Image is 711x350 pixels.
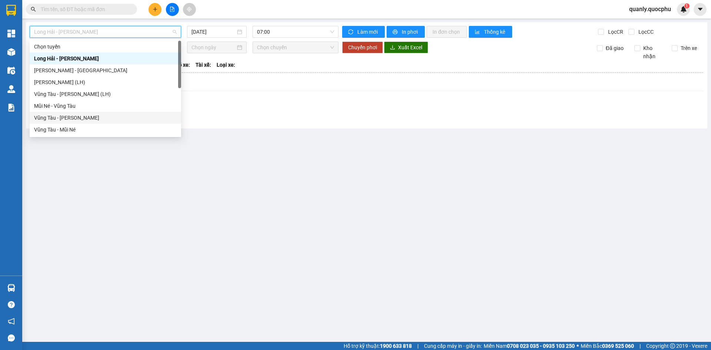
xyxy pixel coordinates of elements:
[34,78,177,86] div: [PERSON_NAME] (LH)
[34,114,177,122] div: Vũng Tàu - [PERSON_NAME]
[34,26,177,37] span: Long Hải - Phan Rí
[484,28,506,36] span: Thống kê
[191,28,236,36] input: 13/08/2025
[148,3,161,16] button: plus
[387,26,425,38] button: printerIn phơi
[34,43,177,51] div: Chọn tuyến
[344,342,412,350] span: Hỗ trợ kỹ thuật:
[196,61,211,69] span: Tài xế:
[8,318,15,325] span: notification
[678,44,700,52] span: Trên xe
[342,41,383,53] button: Chuyển phơi
[348,29,354,35] span: sync
[257,42,334,53] span: Chọn chuyến
[427,26,467,38] button: In đơn chọn
[581,342,634,350] span: Miền Bắc
[34,66,177,74] div: [PERSON_NAME] - [GEOGRAPHIC_DATA]
[685,3,688,9] span: 1
[30,41,181,53] div: Chọn tuyến
[635,28,655,36] span: Lọc CC
[357,28,379,36] span: Làm mới
[176,61,190,69] span: Số xe:
[7,284,15,292] img: warehouse-icon
[7,104,15,111] img: solution-icon
[680,6,687,13] img: icon-new-feature
[217,61,235,69] span: Loại xe:
[577,344,579,347] span: ⚪️
[605,28,624,36] span: Lọc CR
[183,3,196,16] button: aim
[417,342,418,350] span: |
[30,64,181,76] div: Phan Rí - Long Hải
[191,43,236,51] input: Chọn ngày
[34,126,177,134] div: Vũng Tàu - Mũi Né
[694,3,707,16] button: caret-down
[30,88,181,100] div: Vũng Tàu - Phan Thiết (LH)
[187,7,192,12] span: aim
[469,26,512,38] button: bar-chartThống kê
[34,90,177,98] div: Vũng Tàu - [PERSON_NAME] (LH)
[153,7,158,12] span: plus
[640,44,666,60] span: Kho nhận
[170,7,175,12] span: file-add
[34,102,177,110] div: Mũi Né - Vũng Tàu
[166,3,179,16] button: file-add
[342,26,385,38] button: syncLàm mới
[7,30,15,37] img: dashboard-icon
[684,3,690,9] sup: 1
[603,44,627,52] span: Đã giao
[31,7,36,12] span: search
[484,342,575,350] span: Miền Nam
[30,124,181,136] div: Vũng Tàu - Mũi Né
[41,5,128,13] input: Tìm tên, số ĐT hoặc mã đơn
[623,4,677,14] span: quanly.quocphu
[8,301,15,308] span: question-circle
[30,112,181,124] div: Vũng Tàu - Phan Thiết
[7,48,15,56] img: warehouse-icon
[30,76,181,88] div: Phan Thiết - Vũng Tàu (LH)
[640,342,641,350] span: |
[30,53,181,64] div: Long Hải - Phan Rí
[602,343,634,349] strong: 0369 525 060
[380,343,412,349] strong: 1900 633 818
[670,343,675,349] span: copyright
[507,343,575,349] strong: 0708 023 035 - 0935 103 250
[7,67,15,74] img: warehouse-icon
[6,5,16,16] img: logo-vxr
[8,334,15,341] span: message
[7,85,15,93] img: warehouse-icon
[384,41,428,53] button: downloadXuất Excel
[393,29,399,35] span: printer
[402,28,419,36] span: In phơi
[475,29,481,35] span: bar-chart
[34,54,177,63] div: Long Hải - [PERSON_NAME]
[30,100,181,112] div: Mũi Né - Vũng Tàu
[257,26,334,37] span: 07:00
[697,6,704,13] span: caret-down
[424,342,482,350] span: Cung cấp máy in - giấy in:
